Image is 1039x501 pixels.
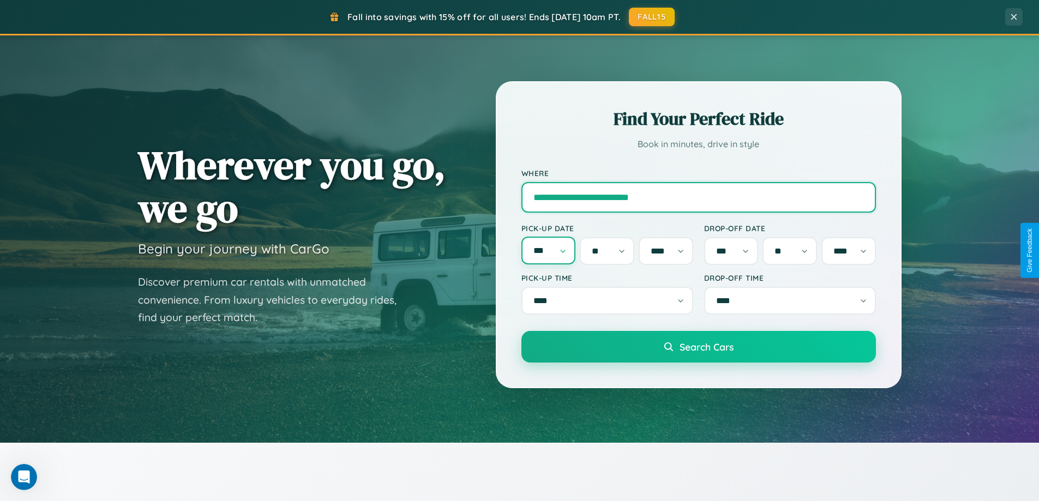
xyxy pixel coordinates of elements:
[521,107,876,131] h2: Find Your Perfect Ride
[521,224,693,233] label: Pick-up Date
[521,273,693,282] label: Pick-up Time
[138,240,329,257] h3: Begin your journey with CarGo
[521,136,876,152] p: Book in minutes, drive in style
[138,273,411,327] p: Discover premium car rentals with unmatched convenience. From luxury vehicles to everyday rides, ...
[704,224,876,233] label: Drop-off Date
[521,331,876,363] button: Search Cars
[680,341,734,353] span: Search Cars
[11,464,37,490] iframe: Intercom live chat
[521,168,876,178] label: Where
[347,11,621,22] span: Fall into savings with 15% off for all users! Ends [DATE] 10am PT.
[704,273,876,282] label: Drop-off Time
[1026,228,1034,273] div: Give Feedback
[629,8,675,26] button: FALL15
[138,143,446,230] h1: Wherever you go, we go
